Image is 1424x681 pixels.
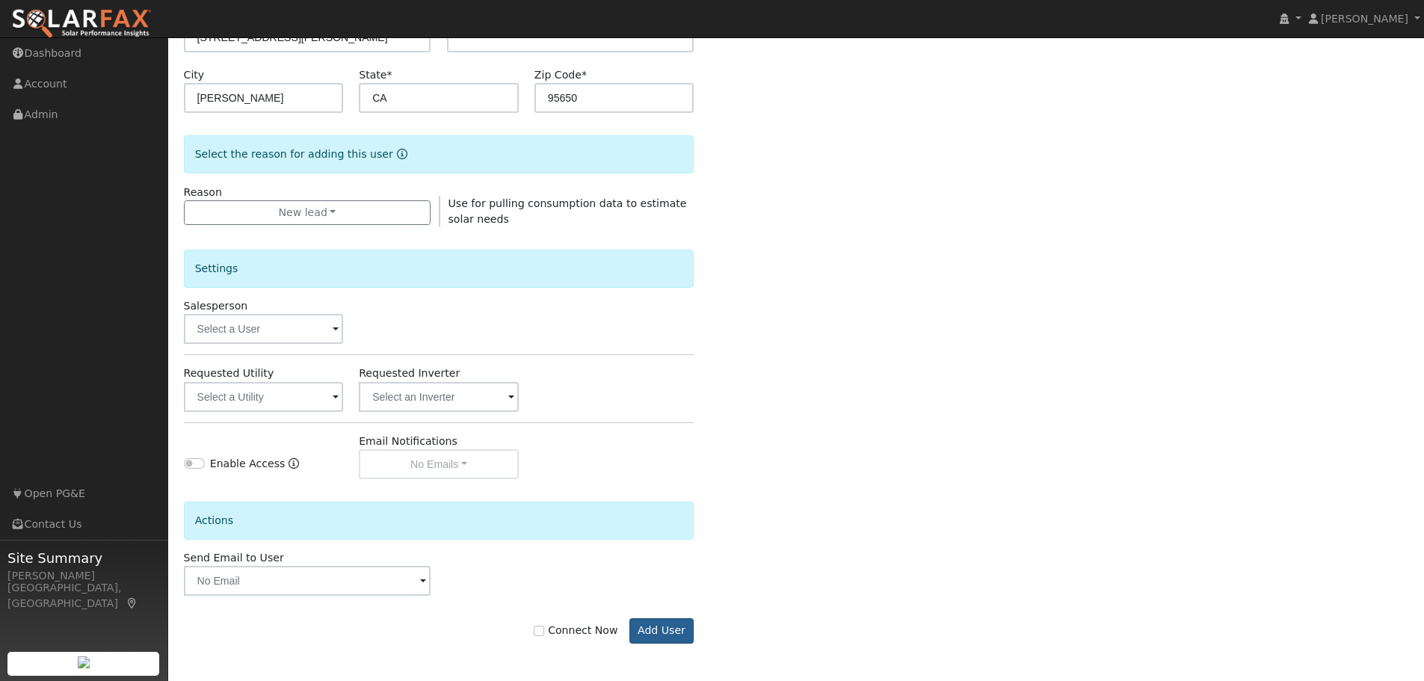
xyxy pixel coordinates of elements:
div: Settings [184,250,694,288]
label: Email Notifications [359,434,457,449]
label: City [184,67,205,83]
label: State [359,67,392,83]
div: [PERSON_NAME] [7,568,160,584]
img: retrieve [78,656,90,668]
input: Select a Utility [184,382,344,412]
span: Site Summary [7,548,160,568]
input: Select an Inverter [359,382,519,412]
input: No Email [184,566,431,596]
label: Zip Code [534,67,587,83]
div: [GEOGRAPHIC_DATA], [GEOGRAPHIC_DATA] [7,580,160,611]
img: SolarFax [11,8,152,40]
label: Requested Utility [184,366,274,381]
button: New lead [184,200,431,226]
label: Requested Inverter [359,366,460,381]
input: Select a User [184,314,344,344]
label: Connect Now [534,623,617,638]
label: Enable Access [210,456,286,472]
a: Enable Access [289,456,299,479]
a: Reason for new user [393,148,407,160]
label: Reason [184,185,222,200]
div: Select the reason for adding this user [184,135,694,173]
span: [PERSON_NAME] [1321,13,1408,25]
a: Map [126,597,139,609]
span: Required [386,69,392,81]
label: Send Email to User [184,550,284,566]
label: Salesperson [184,298,248,314]
span: Use for pulling consumption data to estimate solar needs [449,197,687,225]
span: Required [582,69,587,81]
div: Actions [184,502,694,540]
button: Add User [629,618,694,644]
input: Connect Now [534,626,544,636]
